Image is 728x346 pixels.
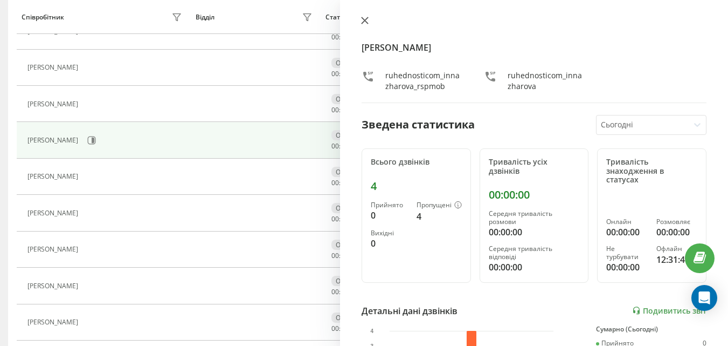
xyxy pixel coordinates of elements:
div: [PERSON_NAME] [27,100,81,108]
a: Подивитись звіт [632,306,706,315]
h4: [PERSON_NAME] [362,41,706,54]
span: 00 [331,32,339,42]
div: Не турбувати [606,245,647,261]
div: [PERSON_NAME] [27,318,81,326]
div: Середня тривалість відповіді [489,245,580,261]
div: [PERSON_NAME] [27,209,81,217]
text: 4 [370,328,373,334]
div: 12:31:47 [656,253,697,266]
div: ruhednosticom_innazharova [508,70,585,92]
div: Офлайн [331,313,366,323]
div: Офлайн [656,245,697,253]
div: Офлайн [331,167,366,177]
span: 00 [331,324,339,333]
div: : : [331,70,357,78]
span: 00 [331,69,339,78]
div: : : [331,143,357,150]
div: Тривалість усіх дзвінків [489,158,580,176]
div: Офлайн [331,203,366,213]
div: 0 [371,237,408,250]
div: : : [331,252,357,260]
div: [PERSON_NAME] [27,137,81,144]
div: [PERSON_NAME] [27,246,81,253]
div: Сумарно (Сьогодні) [596,325,706,333]
div: 00:00:00 [656,226,697,239]
div: 00:00:00 [489,188,580,201]
div: Середня тривалість розмови [489,210,580,226]
div: [PERSON_NAME] [27,173,81,180]
div: 0 [371,209,408,222]
div: 00:00:00 [489,261,580,274]
div: : : [331,106,357,114]
div: 00:00:00 [606,226,647,239]
div: Зведена статистика [362,117,475,133]
span: 00 [331,178,339,187]
div: : : [331,288,357,296]
div: : : [331,33,357,41]
div: 00:00:00 [489,226,580,239]
div: [PERSON_NAME] [27,282,81,290]
div: Детальні дані дзвінків [362,304,457,317]
div: 4 [417,210,462,223]
span: 00 [331,105,339,114]
div: Пропущені [417,201,462,210]
div: Співробітник [22,13,64,21]
div: : : [331,325,357,333]
div: Офлайн [331,130,366,140]
div: : : [331,179,357,187]
div: Офлайн [331,94,366,104]
div: Офлайн [331,276,366,286]
div: : : [331,215,357,223]
span: 00 [331,287,339,296]
div: Офлайн [331,240,366,250]
div: Розмовляє [656,218,697,226]
div: Прийнято [371,201,408,209]
div: Всього дзвінків [371,158,462,167]
div: Відділ [196,13,214,21]
span: 00 [331,141,339,151]
div: Open Intercom Messenger [691,285,717,311]
div: Тривалість знаходження в статусах [606,158,697,185]
div: [PERSON_NAME] [27,28,81,35]
div: Офлайн [331,58,366,68]
div: ruhednosticom_innazharova_rspmob [385,70,462,92]
div: Вихідні [371,229,408,237]
div: [PERSON_NAME] [27,64,81,71]
span: 00 [331,251,339,260]
div: Онлайн [606,218,647,226]
div: 4 [371,180,462,193]
div: 00:00:00 [606,261,647,274]
div: Статус [325,13,346,21]
span: 00 [331,214,339,223]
